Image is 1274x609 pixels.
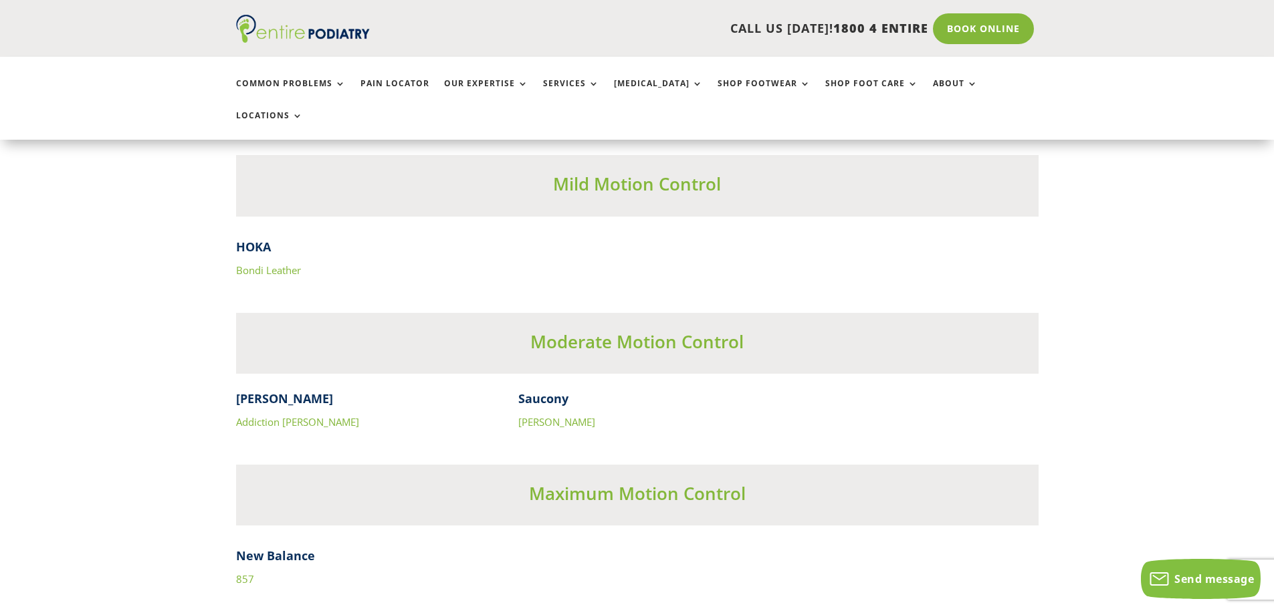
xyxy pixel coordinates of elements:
[236,32,370,45] a: Entire Podiatry
[236,172,1039,203] h3: Mild Motion Control
[236,15,370,43] img: logo (1)
[236,547,1039,571] h4: New Balance
[236,481,1039,512] h3: Maximum Motion Control
[360,79,429,108] a: Pain Locator
[833,20,928,36] span: 1800 4 ENTIRE
[825,79,918,108] a: Shop Foot Care
[421,20,928,37] p: CALL US [DATE]!
[236,572,254,586] a: 857
[236,390,474,414] h4: [PERSON_NAME]
[614,79,703,108] a: [MEDICAL_DATA]
[236,79,346,108] a: Common Problems
[1174,572,1254,586] span: Send message
[444,79,528,108] a: Our Expertise
[236,111,303,140] a: Locations
[933,13,1034,44] a: Book Online
[236,330,1039,360] h3: Moderate Motion Control
[518,390,756,414] h4: Saucony
[236,415,359,429] a: Addiction [PERSON_NAME]
[236,263,301,277] a: Bondi Leather
[518,415,595,429] a: [PERSON_NAME]
[236,239,1039,262] h4: HOKA
[543,79,599,108] a: Services
[933,79,978,108] a: About
[718,79,811,108] a: Shop Footwear
[1141,559,1261,599] button: Send message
